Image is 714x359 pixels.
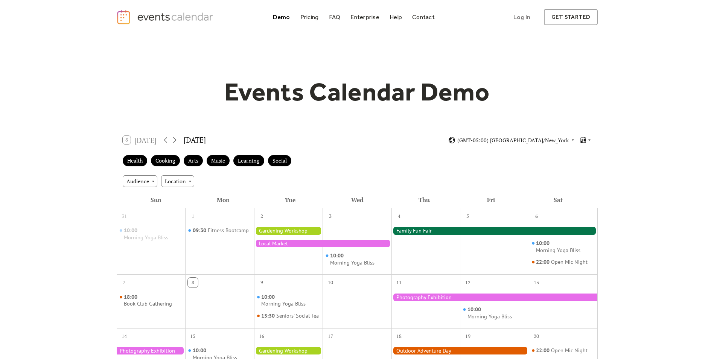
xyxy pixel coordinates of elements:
a: Contact [409,12,438,22]
a: Enterprise [347,12,382,22]
div: Help [390,15,402,19]
a: Demo [270,12,293,22]
div: Contact [412,15,435,19]
div: Demo [273,15,290,19]
a: get started [544,9,598,25]
a: Log In [506,9,538,25]
a: Help [387,12,405,22]
h1: Events Calendar Demo [213,76,502,107]
div: Pricing [300,15,319,19]
div: FAQ [329,15,341,19]
a: home [116,9,216,25]
a: FAQ [326,12,344,22]
div: Enterprise [350,15,379,19]
a: Pricing [297,12,322,22]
